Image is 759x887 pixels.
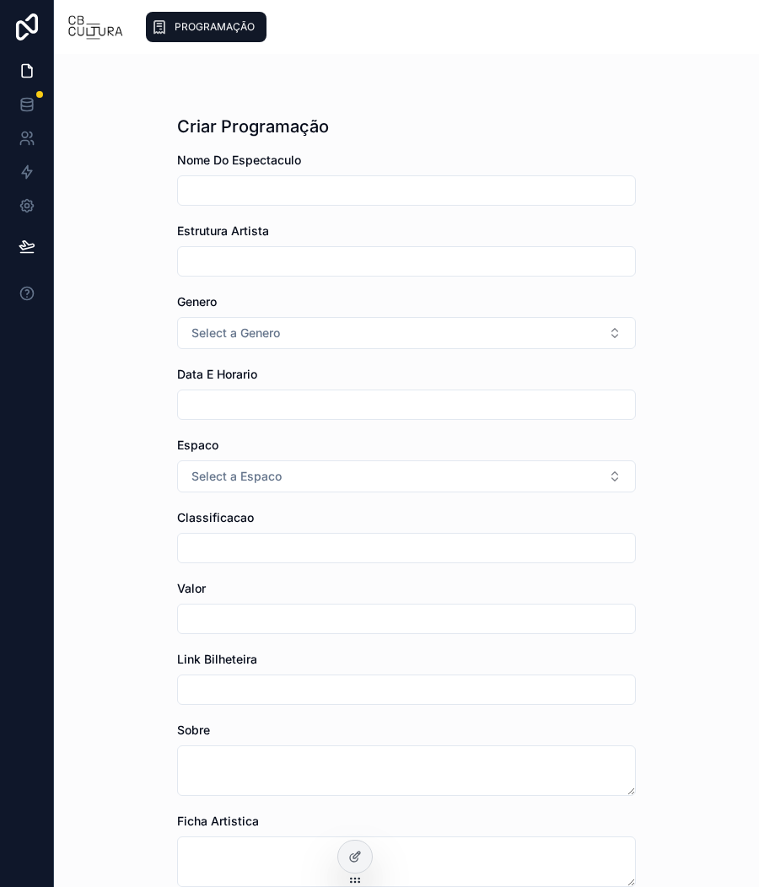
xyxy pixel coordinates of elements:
[177,223,269,238] span: Estrutura Artista
[191,468,282,485] span: Select a Espaco
[177,510,254,524] span: Classificacao
[177,814,259,828] span: Ficha Artistica
[67,13,124,40] img: App logo
[177,367,257,381] span: Data E Horario
[146,12,266,42] a: PROGRAMAÇÃO
[175,20,255,34] span: PROGRAMAÇÃO
[177,460,636,492] button: Select Button
[177,317,636,349] button: Select Button
[137,8,746,46] div: scrollable content
[177,438,218,452] span: Espaco
[177,153,301,167] span: Nome Do Espectaculo
[177,115,329,138] h1: Criar Programação
[177,294,217,309] span: Genero
[177,652,257,666] span: Link Bilheteira
[177,723,210,737] span: Sobre
[177,581,206,595] span: Valor
[191,325,280,341] span: Select a Genero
